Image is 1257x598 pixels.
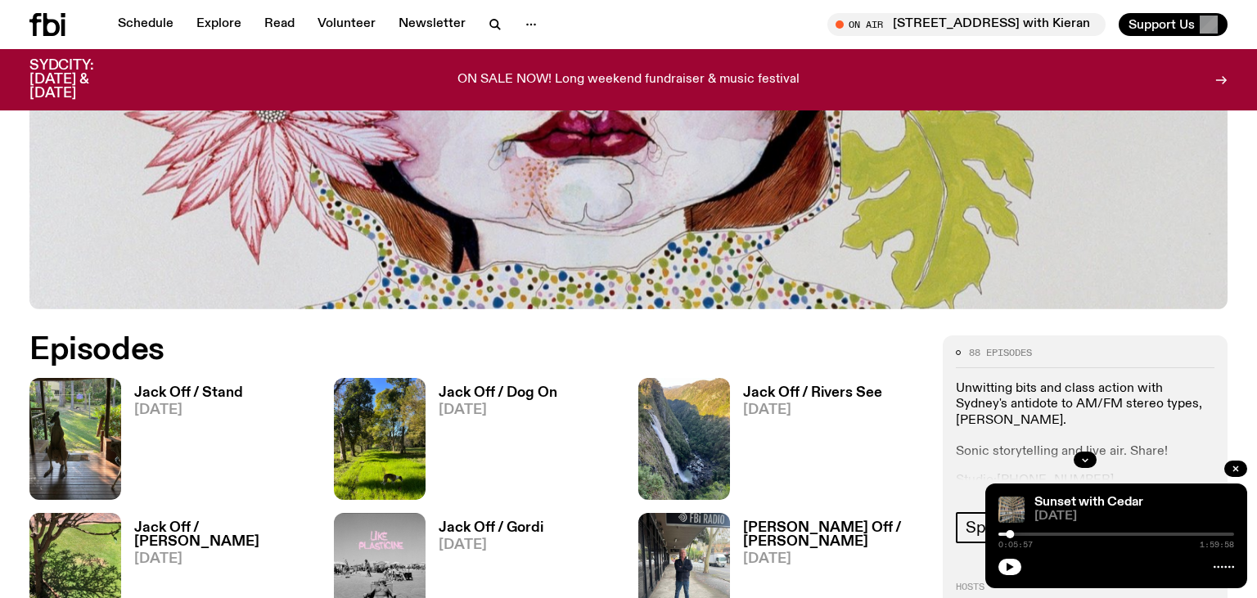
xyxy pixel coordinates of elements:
h3: [PERSON_NAME] Off / [PERSON_NAME] [743,521,923,549]
a: Jack Off / Stand[DATE] [121,386,243,500]
button: Support Us [1119,13,1228,36]
h3: Jack Off / Gordi [439,521,543,535]
h3: Jack Off / Stand [134,386,243,400]
p: Unwitting bits and class action with Sydney's antidote to AM/FM stereo types, [PERSON_NAME]. Soni... [956,381,1214,460]
img: A Kangaroo on a porch with a yard in the background [29,378,121,500]
h3: Jack Off / Rivers See [743,386,882,400]
span: 88 episodes [969,348,1032,357]
span: [DATE] [743,552,923,566]
span: [DATE] [439,403,557,417]
a: Jack Off / Rivers See[DATE] [730,386,882,500]
p: ON SALE NOW! Long weekend fundraiser & music festival [457,73,800,88]
span: [DATE] [439,538,543,552]
span: Specialist [966,519,1037,537]
button: On Air[STREET_ADDRESS] with Kieran Press [PERSON_NAME] [827,13,1106,36]
span: [DATE] [134,403,243,417]
span: [DATE] [1034,510,1234,523]
a: Volunteer [308,13,385,36]
h3: Jack Off / [PERSON_NAME] [134,521,314,549]
a: Read [255,13,304,36]
span: 0:05:57 [998,541,1033,549]
a: Sunset with Cedar [1034,496,1143,509]
a: Specialist [956,512,1047,543]
a: Schedule [108,13,183,36]
span: 1:59:58 [1200,541,1234,549]
a: Explore [187,13,251,36]
span: [DATE] [134,552,314,566]
h3: SYDCITY: [DATE] & [DATE] [29,59,134,101]
span: [DATE] [743,403,882,417]
span: Support Us [1129,17,1195,32]
a: Jack Off / Dog On[DATE] [426,386,557,500]
a: Newsletter [389,13,475,36]
img: A corner shot of the fbi music library [998,497,1025,523]
h2: Episodes [29,335,822,365]
h3: Jack Off / Dog On [439,386,557,400]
